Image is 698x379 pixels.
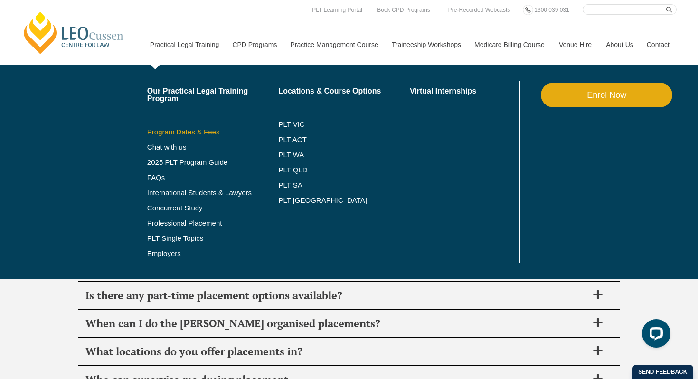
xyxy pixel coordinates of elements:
[143,24,226,65] a: Practical Legal Training
[147,87,279,103] a: Our Practical Legal Training Program
[532,5,571,15] a: 1300 039 031
[278,197,410,204] a: PLT [GEOGRAPHIC_DATA]
[278,87,410,95] a: Locations & Course Options
[446,5,513,15] a: Pre-Recorded Webcasts
[21,10,126,55] a: [PERSON_NAME] Centre for Law
[147,250,279,257] a: Employers
[534,7,569,13] span: 1300 039 031
[278,151,386,159] a: PLT WA
[634,315,674,355] iframe: LiveChat chat widget
[278,181,410,189] a: PLT SA
[147,159,255,166] a: 2025 PLT Program Guide
[225,24,283,65] a: CPD Programs
[147,128,279,136] a: Program Dates & Fees
[147,143,279,151] a: Chat with us
[552,24,599,65] a: Venue Hire
[541,83,672,107] a: Enrol Now
[147,174,279,181] a: FAQs
[410,87,518,95] a: Virtual Internships
[85,317,588,330] span: When can I do the [PERSON_NAME] organised placements?
[385,24,467,65] a: Traineeship Workshops
[147,189,279,197] a: International Students & Lawyers
[278,121,410,128] a: PLT VIC
[147,235,279,242] a: PLT Single Topics
[278,136,410,143] a: PLT ACT
[85,289,588,302] span: Is there any part-time placement options available?
[310,5,365,15] a: PLT Learning Portal
[147,204,279,212] a: Concurrent Study
[640,24,677,65] a: Contact
[85,345,588,358] span: What locations do you offer placements in?
[147,219,279,227] a: Professional Placement
[278,166,410,174] a: PLT QLD
[283,24,385,65] a: Practice Management Course
[375,5,432,15] a: Book CPD Programs
[467,24,552,65] a: Medicare Billing Course
[599,24,640,65] a: About Us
